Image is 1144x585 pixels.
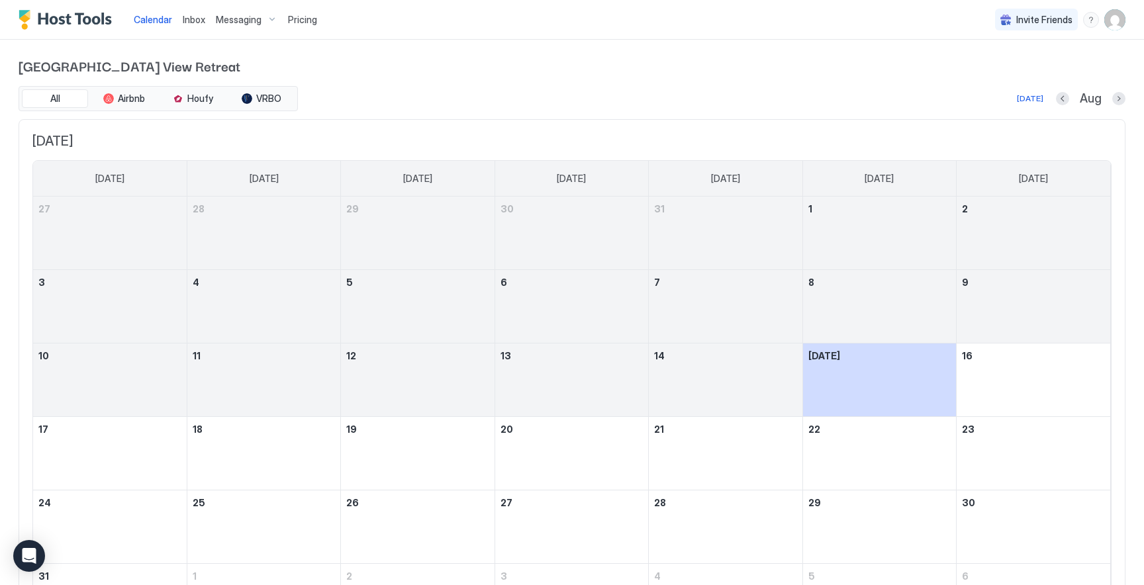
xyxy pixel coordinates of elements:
[698,161,753,197] a: Thursday
[341,343,495,417] td: August 12, 2025
[187,417,340,490] td: August 18, 2025
[216,14,262,26] span: Messaging
[134,14,172,25] span: Calendar
[134,13,172,26] a: Calendar
[957,490,1110,515] a: August 30, 2025
[501,203,514,214] span: 30
[38,570,49,582] span: 31
[501,424,513,435] span: 20
[501,350,511,361] span: 13
[91,89,157,108] button: Airbnb
[557,173,586,185] span: [DATE]
[19,10,118,30] a: Host Tools Logo
[495,343,648,417] td: August 13, 2025
[802,270,956,343] td: August 8, 2025
[193,497,205,508] span: 25
[403,173,432,185] span: [DATE]
[33,197,187,270] td: July 27, 2025
[33,417,187,490] td: August 17, 2025
[501,277,507,288] span: 6
[544,161,599,197] a: Wednesday
[33,270,187,343] td: August 3, 2025
[957,490,1110,564] td: August 30, 2025
[228,89,295,108] button: VRBO
[962,350,973,361] span: 16
[649,343,802,417] td: August 14, 2025
[957,270,1110,294] a: August 9, 2025
[808,424,820,435] span: 22
[802,490,956,564] td: August 29, 2025
[346,424,357,435] span: 19
[803,417,956,441] a: August 22, 2025
[649,197,802,221] a: July 31, 2025
[33,343,187,368] a: August 10, 2025
[38,424,48,435] span: 17
[187,270,340,343] td: August 4, 2025
[38,203,50,214] span: 27
[95,173,124,185] span: [DATE]
[288,14,317,26] span: Pricing
[187,490,340,515] a: August 25, 2025
[808,203,812,214] span: 1
[82,161,138,197] a: Sunday
[38,497,51,508] span: 24
[346,203,359,214] span: 29
[957,417,1110,441] a: August 23, 2025
[495,270,648,294] a: August 6, 2025
[346,570,352,582] span: 2
[256,93,281,105] span: VRBO
[649,343,802,368] a: August 14, 2025
[957,270,1110,343] td: August 9, 2025
[346,350,356,361] span: 12
[1019,173,1048,185] span: [DATE]
[962,497,975,508] span: 30
[1080,91,1102,107] span: Aug
[22,89,88,108] button: All
[495,197,648,221] a: July 30, 2025
[1016,14,1072,26] span: Invite Friends
[193,350,201,361] span: 11
[33,197,187,221] a: July 27, 2025
[962,424,975,435] span: 23
[187,343,340,368] a: August 11, 2025
[1104,9,1125,30] div: User profile
[250,173,279,185] span: [DATE]
[851,161,907,197] a: Friday
[495,490,648,564] td: August 27, 2025
[803,270,956,294] a: August 8, 2025
[962,277,969,288] span: 9
[957,343,1110,417] td: August 16, 2025
[957,197,1110,221] a: August 2, 2025
[501,497,512,508] span: 27
[193,570,197,582] span: 1
[649,417,802,441] a: August 21, 2025
[19,56,1125,75] span: [GEOGRAPHIC_DATA] View Retreat
[19,86,298,111] div: tab-group
[13,540,45,572] div: Open Intercom Messenger
[32,133,1112,150] span: [DATE]
[501,570,507,582] span: 3
[187,270,340,294] a: August 4, 2025
[802,343,956,417] td: August 15, 2025
[654,570,661,582] span: 4
[654,203,665,214] span: 31
[654,497,666,508] span: 28
[957,197,1110,270] td: August 2, 2025
[38,277,45,288] span: 3
[50,93,60,105] span: All
[1056,92,1069,105] button: Previous month
[341,270,495,343] td: August 5, 2025
[649,490,802,564] td: August 28, 2025
[649,197,802,270] td: July 31, 2025
[808,570,815,582] span: 5
[495,270,648,343] td: August 6, 2025
[160,89,226,108] button: Houfy
[341,417,495,490] td: August 19, 2025
[341,343,494,368] a: August 12, 2025
[390,161,446,197] a: Tuesday
[346,277,353,288] span: 5
[865,173,894,185] span: [DATE]
[38,350,49,361] span: 10
[962,203,968,214] span: 2
[649,490,802,515] a: August 28, 2025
